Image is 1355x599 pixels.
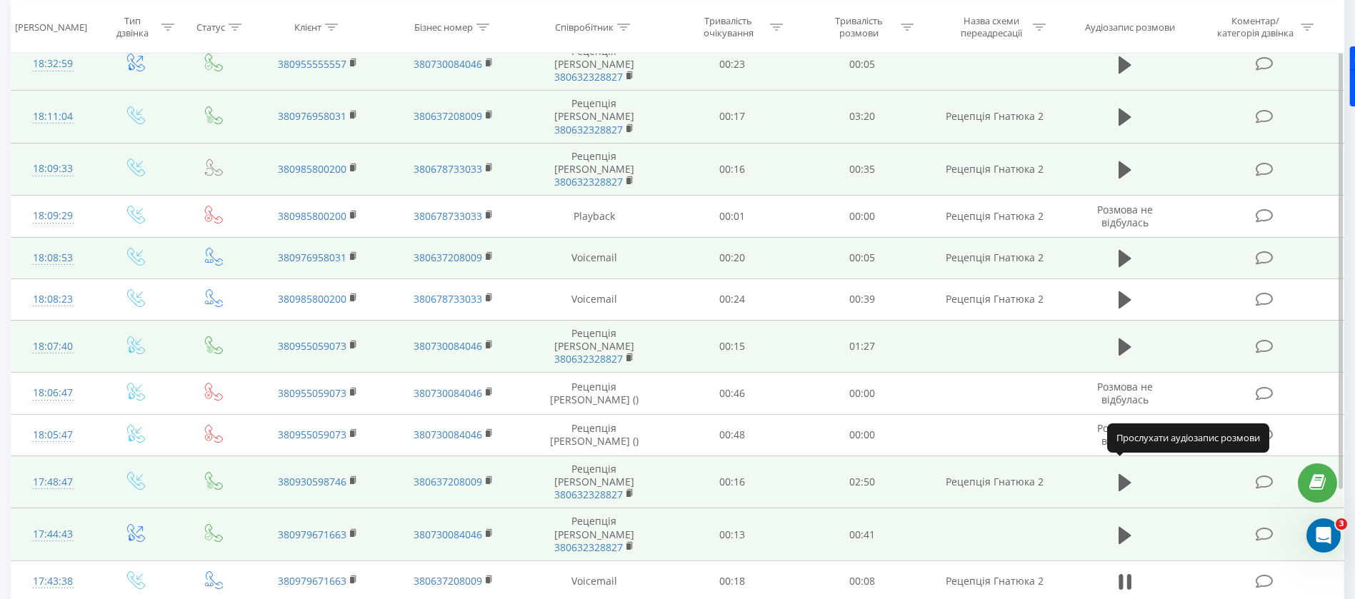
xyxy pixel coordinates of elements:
[797,455,927,508] td: 02:50
[927,91,1062,144] td: Рецепція Гнатюка 2
[107,15,158,39] div: Тип дзвінка
[278,386,346,400] a: 380955059073
[414,292,482,306] a: 380678733033
[554,175,623,188] a: 380632328827
[521,455,667,508] td: Рецепція [PERSON_NAME]
[554,488,623,501] a: 380632328827
[278,339,346,353] a: 380955059073
[1107,423,1269,452] div: Прослухати аудіозапис розмови
[667,237,797,278] td: 00:20
[414,162,482,176] a: 380678733033
[521,508,667,561] td: Рецепція [PERSON_NAME]
[667,91,797,144] td: 00:17
[278,292,346,306] a: 380985800200
[414,109,482,123] a: 380637208009
[26,103,80,131] div: 18:11:04
[667,278,797,320] td: 00:24
[667,143,797,196] td: 00:16
[797,278,927,320] td: 00:39
[26,286,80,313] div: 18:08:23
[278,57,346,71] a: 380955555557
[927,237,1062,278] td: Рецепція Гнатюка 2
[294,21,321,33] div: Клієнт
[667,320,797,373] td: 00:15
[1097,380,1153,406] span: Розмова не відбулась
[1214,15,1297,39] div: Коментар/категорія дзвінка
[797,414,927,455] td: 00:00
[521,237,667,278] td: Voicemail
[521,91,667,144] td: Рецепція [PERSON_NAME]
[797,143,927,196] td: 00:35
[797,196,927,237] td: 00:00
[278,209,346,223] a: 380985800200
[927,278,1062,320] td: Рецепція Гнатюка 2
[521,320,667,373] td: Рецепція [PERSON_NAME]
[278,475,346,488] a: 380930598746
[414,57,482,71] a: 380730084046
[26,155,80,183] div: 18:09:33
[690,15,766,39] div: Тривалість очікування
[1085,21,1175,33] div: Аудіозапис розмови
[667,414,797,455] td: 00:48
[927,143,1062,196] td: Рецепція Гнатюка 2
[667,373,797,414] td: 00:46
[521,196,667,237] td: Playback
[26,202,80,230] div: 18:09:29
[927,196,1062,237] td: Рецепція Гнатюка 2
[1097,203,1153,229] span: Розмова не відбулась
[26,568,80,595] div: 17:43:38
[555,21,614,33] div: Співробітник
[521,373,667,414] td: Рецепція [PERSON_NAME] ()
[278,251,346,264] a: 380976958031
[821,15,897,39] div: Тривалість розмови
[414,21,473,33] div: Бізнес номер
[26,244,80,272] div: 18:08:53
[554,540,623,554] a: 380632328827
[414,428,482,441] a: 380730084046
[414,209,482,223] a: 380678733033
[797,237,927,278] td: 00:05
[278,574,346,588] a: 380979671663
[1336,518,1347,530] span: 3
[414,574,482,588] a: 380637208009
[667,38,797,91] td: 00:23
[797,508,927,561] td: 00:41
[26,520,80,548] div: 17:44:43
[278,162,346,176] a: 380985800200
[1306,518,1341,553] iframe: Intercom live chat
[15,21,87,33] div: [PERSON_NAME]
[521,278,667,320] td: Voicemail
[414,386,482,400] a: 380730084046
[953,15,1029,39] div: Назва схеми переадресації
[797,91,927,144] td: 03:20
[1097,421,1153,448] span: Розмова не відбулась
[521,38,667,91] td: Рецепція [PERSON_NAME]
[554,123,623,136] a: 380632328827
[797,320,927,373] td: 01:27
[667,455,797,508] td: 00:16
[414,528,482,541] a: 380730084046
[196,21,225,33] div: Статус
[278,428,346,441] a: 380955059073
[667,508,797,561] td: 00:13
[414,475,482,488] a: 380637208009
[521,143,667,196] td: Рецепція [PERSON_NAME]
[414,339,482,353] a: 380730084046
[667,196,797,237] td: 00:01
[554,70,623,84] a: 380632328827
[26,50,80,78] div: 18:32:59
[26,379,80,407] div: 18:06:47
[927,455,1062,508] td: Рецепція Гнатюка 2
[278,528,346,541] a: 380979671663
[797,38,927,91] td: 00:05
[26,333,80,361] div: 18:07:40
[797,373,927,414] td: 00:00
[278,109,346,123] a: 380976958031
[414,251,482,264] a: 380637208009
[26,468,80,496] div: 17:48:47
[554,352,623,366] a: 380632328827
[26,421,80,449] div: 18:05:47
[521,414,667,455] td: Рецепція [PERSON_NAME] ()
